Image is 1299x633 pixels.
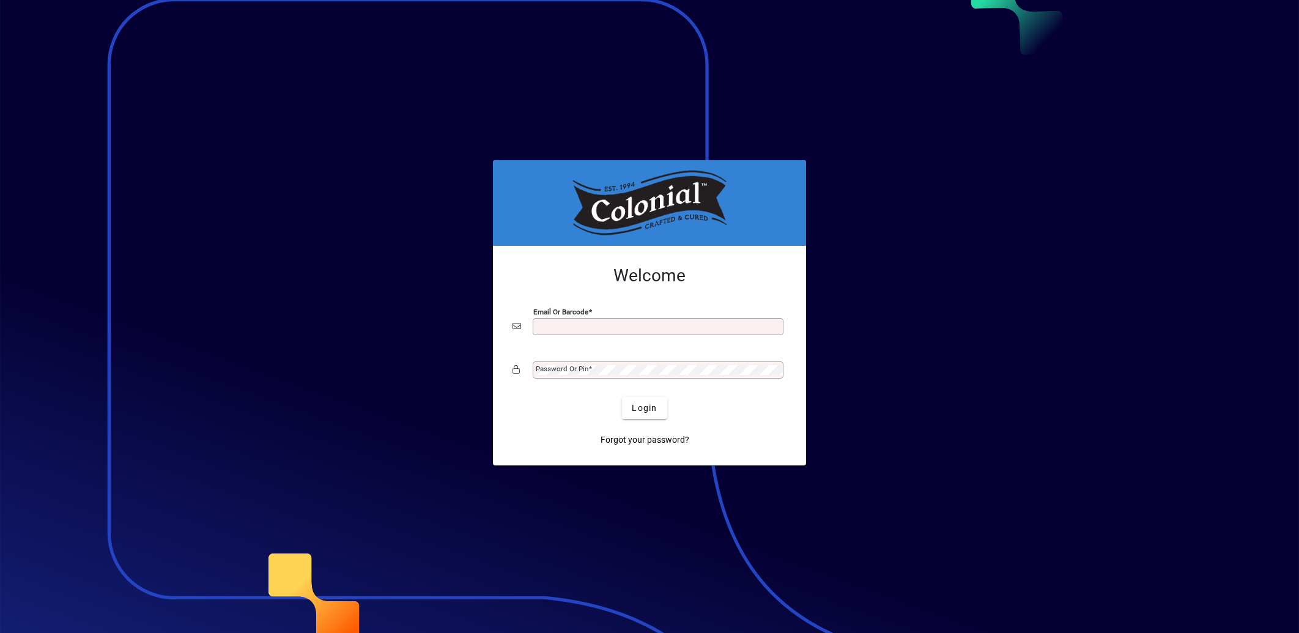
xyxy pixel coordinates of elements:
button: Login [622,397,667,419]
a: Forgot your password? [596,429,694,451]
span: Forgot your password? [601,434,689,446]
span: Login [632,402,657,415]
mat-label: Password or Pin [536,365,588,373]
h2: Welcome [513,265,786,286]
mat-label: Email or Barcode [533,308,588,316]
